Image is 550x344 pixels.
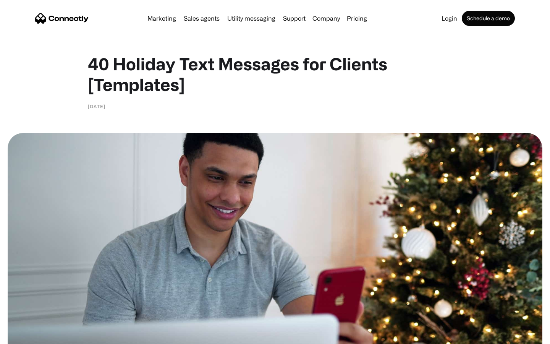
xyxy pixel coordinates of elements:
div: Company [312,13,340,24]
aside: Language selected: English [8,331,46,341]
a: Pricing [344,15,370,21]
a: Marketing [144,15,179,21]
a: Support [280,15,309,21]
h1: 40 Holiday Text Messages for Clients [Templates] [88,54,462,95]
a: Utility messaging [224,15,278,21]
a: Sales agents [181,15,223,21]
a: Login [438,15,460,21]
div: [DATE] [88,102,105,110]
ul: Language list [15,331,46,341]
a: Schedule a demo [462,11,515,26]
